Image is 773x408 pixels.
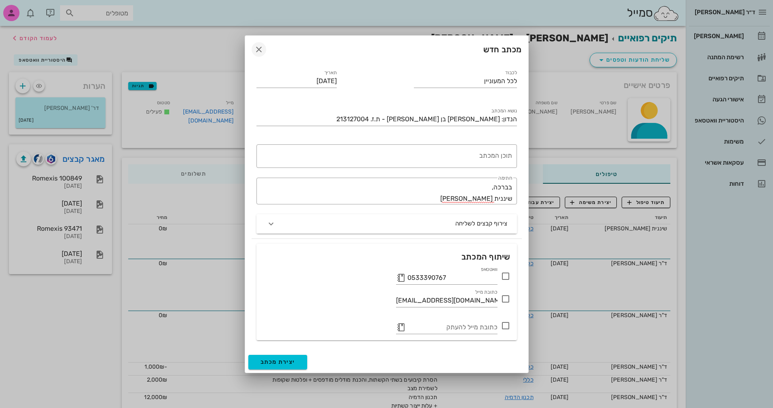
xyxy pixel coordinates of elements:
span: יצירת מכתב [261,359,295,365]
label: חתימה [498,175,512,181]
label: נושא המכתב [491,108,517,114]
div: מכתב חדש [245,36,528,63]
label: כתובת מייל [475,289,497,295]
button: יצירת מכתב [248,355,308,369]
label: תאריך [324,70,337,76]
div: שיתוף המכתב [461,250,510,263]
label: וואטסאפ [480,266,497,273]
button: צירוף קבצים לשליחה [256,214,517,234]
label: לכבוד [505,70,517,76]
